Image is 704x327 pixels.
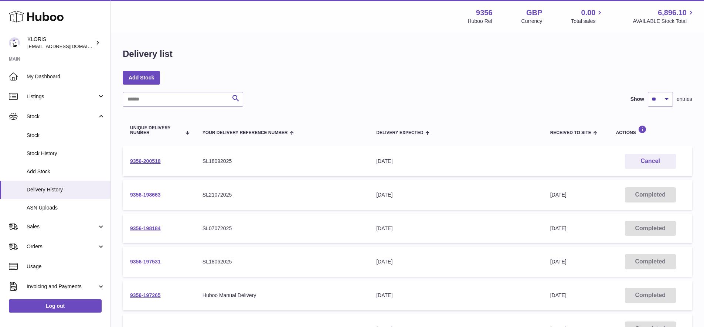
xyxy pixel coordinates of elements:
[130,292,161,298] a: 9356-197265
[581,8,596,18] span: 0.00
[658,8,687,18] span: 6,896.10
[27,43,109,49] span: [EMAIL_ADDRESS][DOMAIN_NAME]
[203,158,361,165] div: SL18092025
[376,191,535,198] div: [DATE]
[203,225,361,232] div: SL07072025
[130,158,161,164] a: 9356-200518
[376,258,535,265] div: [DATE]
[123,71,160,84] a: Add Stock
[27,168,105,175] span: Add Stock
[203,258,361,265] div: SL18062025
[130,259,161,265] a: 9356-197531
[550,259,567,265] span: [DATE]
[571,8,604,25] a: 0.00 Total sales
[9,299,102,313] a: Log out
[203,130,288,135] span: Your Delivery Reference Number
[376,292,535,299] div: [DATE]
[376,130,423,135] span: Delivery Expected
[526,8,542,18] strong: GBP
[203,191,361,198] div: SL21072025
[27,36,94,50] div: KLORIS
[550,225,567,231] span: [DATE]
[677,96,692,103] span: entries
[203,292,361,299] div: Huboo Manual Delivery
[130,192,161,198] a: 9356-198663
[27,113,97,120] span: Stock
[630,96,644,103] label: Show
[550,130,591,135] span: Received to Site
[9,37,20,48] img: huboo@kloriscbd.com
[625,154,676,169] button: Cancel
[468,18,493,25] div: Huboo Ref
[476,8,493,18] strong: 9356
[130,225,161,231] a: 9356-198184
[123,48,173,60] h1: Delivery list
[571,18,604,25] span: Total sales
[27,243,97,250] span: Orders
[27,204,105,211] span: ASN Uploads
[376,225,535,232] div: [DATE]
[633,18,695,25] span: AVAILABLE Stock Total
[550,292,567,298] span: [DATE]
[130,126,181,135] span: Unique Delivery Number
[550,192,567,198] span: [DATE]
[27,73,105,80] span: My Dashboard
[633,8,695,25] a: 6,896.10 AVAILABLE Stock Total
[27,223,97,230] span: Sales
[27,150,105,157] span: Stock History
[27,132,105,139] span: Stock
[27,283,97,290] span: Invoicing and Payments
[376,158,535,165] div: [DATE]
[616,125,685,135] div: Actions
[27,263,105,270] span: Usage
[521,18,543,25] div: Currency
[27,186,105,193] span: Delivery History
[27,93,97,100] span: Listings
